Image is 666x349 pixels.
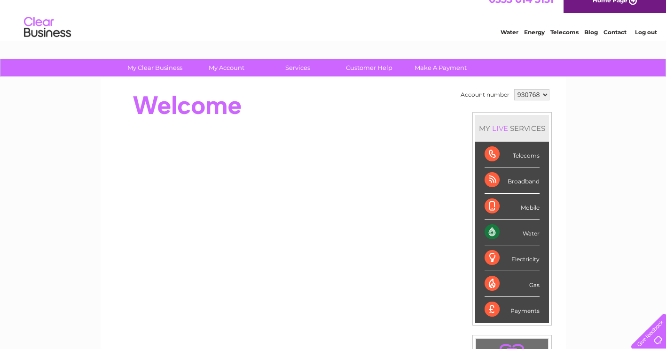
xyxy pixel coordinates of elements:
div: LIVE [490,124,510,133]
a: My Account [188,59,265,76]
a: Telecoms [550,40,579,47]
a: Make A Payment [402,59,479,76]
div: Payments [485,297,540,322]
div: Gas [485,271,540,297]
div: Broadband [485,167,540,193]
a: My Clear Business [116,59,194,76]
a: Energy [524,40,545,47]
a: 0333 014 3131 [489,5,554,16]
a: Water [501,40,518,47]
div: Water [485,220,540,245]
div: Clear Business is a trading name of Verastar Limited (registered in [GEOGRAPHIC_DATA] No. 3667643... [111,5,556,46]
td: Account number [458,87,512,103]
a: Blog [584,40,598,47]
div: Electricity [485,245,540,271]
a: Services [259,59,337,76]
div: MY SERVICES [475,115,549,142]
a: Customer Help [330,59,408,76]
img: logo.png [24,24,71,53]
div: Mobile [485,194,540,220]
a: Log out [635,40,657,47]
a: Contact [603,40,627,47]
div: Telecoms [485,142,540,167]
